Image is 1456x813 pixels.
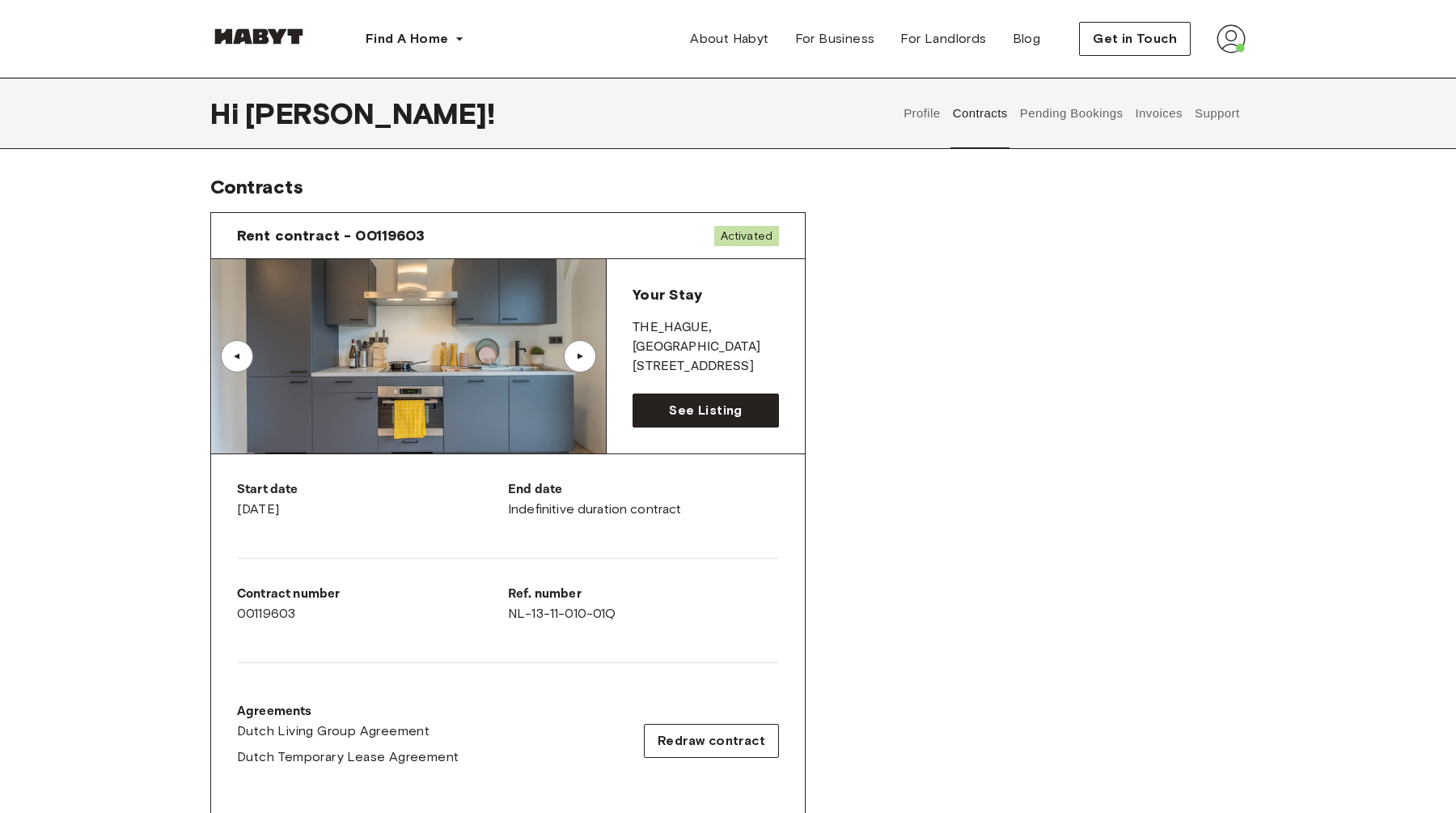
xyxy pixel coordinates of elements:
span: Dutch Living Group Agreement [237,721,430,741]
a: For Landlords [887,23,999,55]
span: Blog [1013,29,1041,49]
div: user profile tabs [898,78,1246,149]
span: Hi [210,96,245,130]
span: For Landlords [900,29,986,49]
span: Your Stay [633,286,701,304]
p: Contract number [237,585,508,604]
p: THE_HAGUE , [GEOGRAPHIC_DATA] [633,318,779,357]
button: Invoices [1133,78,1184,149]
span: Get in Touch [1093,29,1177,49]
div: [DATE] [237,480,508,519]
button: Support [1192,78,1242,149]
a: See Listing [633,394,779,428]
p: Agreements [237,702,459,721]
a: Dutch Living Group Agreement [237,721,459,741]
span: [PERSON_NAME] ! [245,96,495,130]
span: Contracts [210,175,303,198]
a: About Habyt [677,23,781,55]
div: Indefinitive duration contract [508,480,779,519]
div: 00119603 [237,585,508,624]
button: Find A Home [353,23,477,55]
img: avatar [1217,24,1246,53]
p: End date [508,480,779,500]
div: NL-13-11-010-01Q [508,585,779,624]
span: For Business [795,29,875,49]
div: ▲ [229,351,245,361]
span: See Listing [669,401,742,420]
span: Activated [714,226,779,246]
p: [STREET_ADDRESS] [633,357,779,377]
span: Find A Home [366,29,448,49]
p: Start date [237,480,508,500]
img: Image of the room [211,259,606,453]
a: For Business [782,23,888,55]
span: Redraw contract [658,731,765,751]
a: Dutch Temporary Lease Agreement [237,747,459,767]
img: Habyt [210,28,307,45]
button: Profile [902,78,943,149]
a: Blog [1000,23,1054,55]
div: ▲ [572,351,588,361]
button: Pending Bookings [1018,78,1125,149]
button: Get in Touch [1079,22,1191,56]
span: Rent contract - 00119603 [237,226,425,245]
span: About Habyt [690,29,768,49]
button: Redraw contract [644,724,779,758]
p: Ref. number [508,585,779,604]
button: Contracts [950,78,1009,149]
